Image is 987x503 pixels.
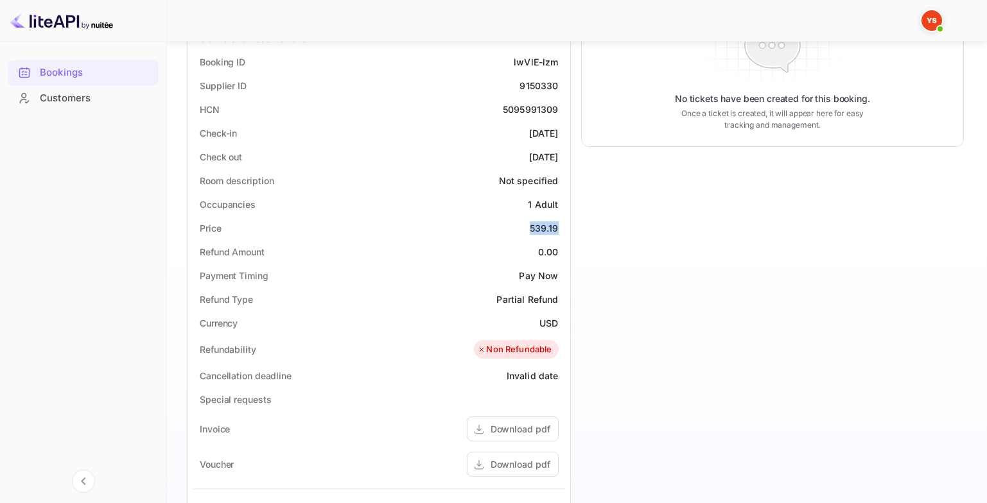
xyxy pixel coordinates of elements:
div: 1 Adult [528,198,558,211]
a: Bookings [8,60,159,84]
div: Room description [200,174,274,187]
div: USD [539,316,558,330]
div: Voucher [200,457,234,471]
div: Occupancies [200,198,256,211]
a: Customers [8,86,159,110]
div: Customers [8,86,159,111]
div: Not specified [499,174,559,187]
div: Bookings [8,60,159,85]
div: 5095991309 [503,103,559,116]
div: Refundability [200,343,256,356]
div: Bookings [40,65,152,80]
div: Supplier ID [200,79,247,92]
div: Currency [200,316,238,330]
div: Booking ID [200,55,245,69]
p: Once a ticket is created, it will appear here for easy tracking and management. [670,108,875,131]
button: Collapse navigation [72,470,95,493]
div: Payment Timing [200,269,268,282]
div: [DATE] [529,126,559,140]
div: Download pdf [491,457,550,471]
div: Check-in [200,126,237,140]
div: Invalid date [507,369,559,382]
img: Yandex Support [921,10,942,31]
div: Customers [40,91,152,106]
div: HCN [200,103,220,116]
div: 9150330 [520,79,558,92]
img: LiteAPI logo [10,10,113,31]
div: Refund Type [200,293,253,306]
div: 539.19 [530,221,559,235]
div: Special requests [200,393,271,406]
div: Price [200,221,222,235]
div: [DATE] [529,150,559,164]
div: Partial Refund [496,293,558,306]
div: Invoice [200,422,230,436]
div: Download pdf [491,422,550,436]
div: Cancellation deadline [200,369,292,382]
div: Check out [200,150,242,164]
div: Pay Now [519,269,558,282]
p: No tickets have been created for this booking. [675,92,870,105]
div: lwVlE-lzm [514,55,558,69]
div: 0.00 [538,245,559,259]
div: Refund Amount [200,245,265,259]
div: Non Refundable [477,343,552,356]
